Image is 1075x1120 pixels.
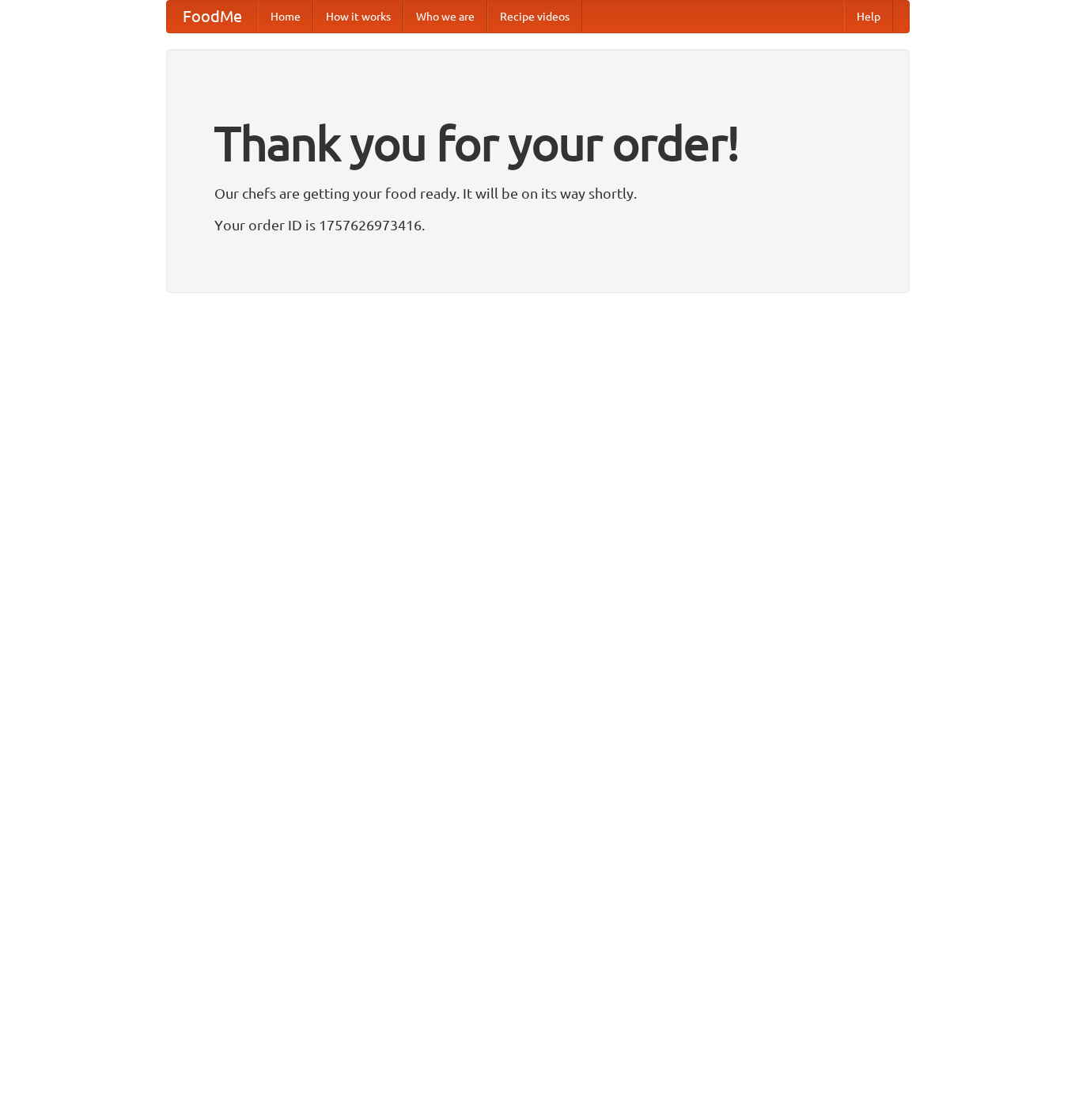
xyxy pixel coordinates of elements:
a: FoodMe [167,1,258,32]
a: Home [258,1,313,32]
h1: Thank you for your order! [214,105,861,181]
a: Recipe videos [487,1,582,32]
a: How it works [313,1,403,32]
a: Help [844,1,893,32]
p: Your order ID is 1757626973416. [214,213,861,237]
p: Our chefs are getting your food ready. It will be on its way shortly. [214,181,861,205]
a: Who we are [403,1,487,32]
